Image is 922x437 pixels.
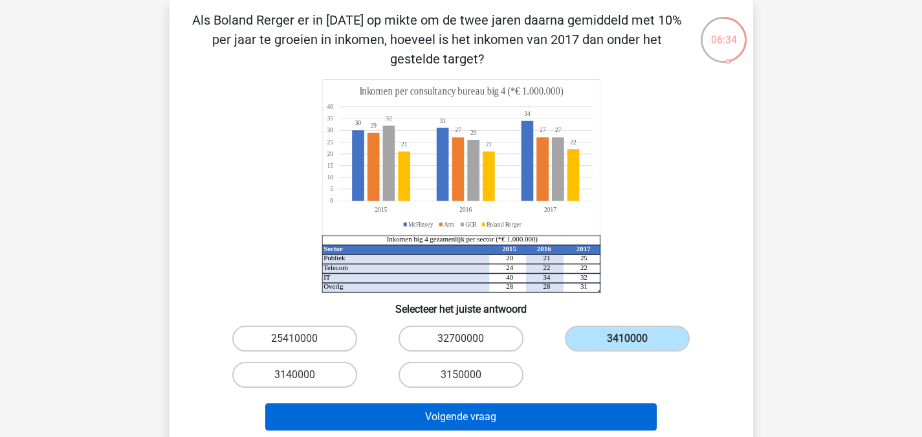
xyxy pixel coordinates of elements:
label: 32700000 [399,326,523,352]
tspan: 10 [327,174,333,181]
tspan: 30 [327,126,333,134]
tspan: 32 [580,273,587,281]
tspan: 28 [543,282,550,290]
tspan: 40 [327,103,333,111]
label: 3140000 [232,362,357,388]
tspan: 29 [370,122,376,129]
tspan: 0 [330,197,333,205]
tspan: 34 [543,273,550,281]
tspan: 35 [327,115,333,122]
tspan: 20 [506,254,513,262]
tspan: GCB [465,220,477,228]
tspan: 2121 [401,140,491,148]
tspan: 15 [327,162,333,170]
tspan: 28 [506,282,513,290]
tspan: 30 [355,119,361,127]
tspan: 40 [506,273,513,281]
h6: Selecteer het juiste antwoord [190,293,732,315]
tspan: 27 [554,126,561,134]
tspan: Arm [444,220,454,228]
label: 3410000 [565,326,690,352]
tspan: Publiek [324,254,346,262]
tspan: 26 [470,129,476,137]
label: 25410000 [232,326,357,352]
tspan: 2727 [455,126,545,134]
tspan: 25 [327,138,333,146]
tspan: 5 [330,185,333,193]
tspan: McFlinsey [408,220,434,228]
tspan: 201520162017 [375,206,556,214]
tspan: Telecom [324,263,348,271]
tspan: 34 [524,110,531,118]
tspan: Sector [324,245,343,252]
tspan: 22 [543,263,550,271]
tspan: Inkomen big 4 gezamenlijk per sector (*€ 1.000.000) [386,235,538,243]
p: Als Boland Rerger er in [DATE] op mikte om de twee jaren daarna gemiddeld met 10% per jaar te gro... [190,10,684,69]
tspan: 24 [506,263,513,271]
tspan: 25 [580,254,587,262]
tspan: 20 [327,150,333,157]
tspan: Overig [324,282,344,290]
tspan: 22 [570,138,576,146]
tspan: 21 [543,254,550,262]
tspan: 2016 [536,245,551,252]
button: Volgende vraag [265,403,657,431]
label: 3150000 [399,362,523,388]
tspan: IT [324,273,331,281]
tspan: 2017 [576,245,590,252]
tspan: 31 [439,117,446,125]
tspan: Boland Rerger [487,220,522,228]
tspan: 32 [386,115,392,122]
div: 06:34 [699,16,748,48]
tspan: 22 [580,263,587,271]
tspan: 2015 [502,245,516,252]
tspan: 31 [580,282,587,290]
tspan: Inkomen per consultancy bureau big 4 (*€ 1.000.000) [359,85,563,98]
